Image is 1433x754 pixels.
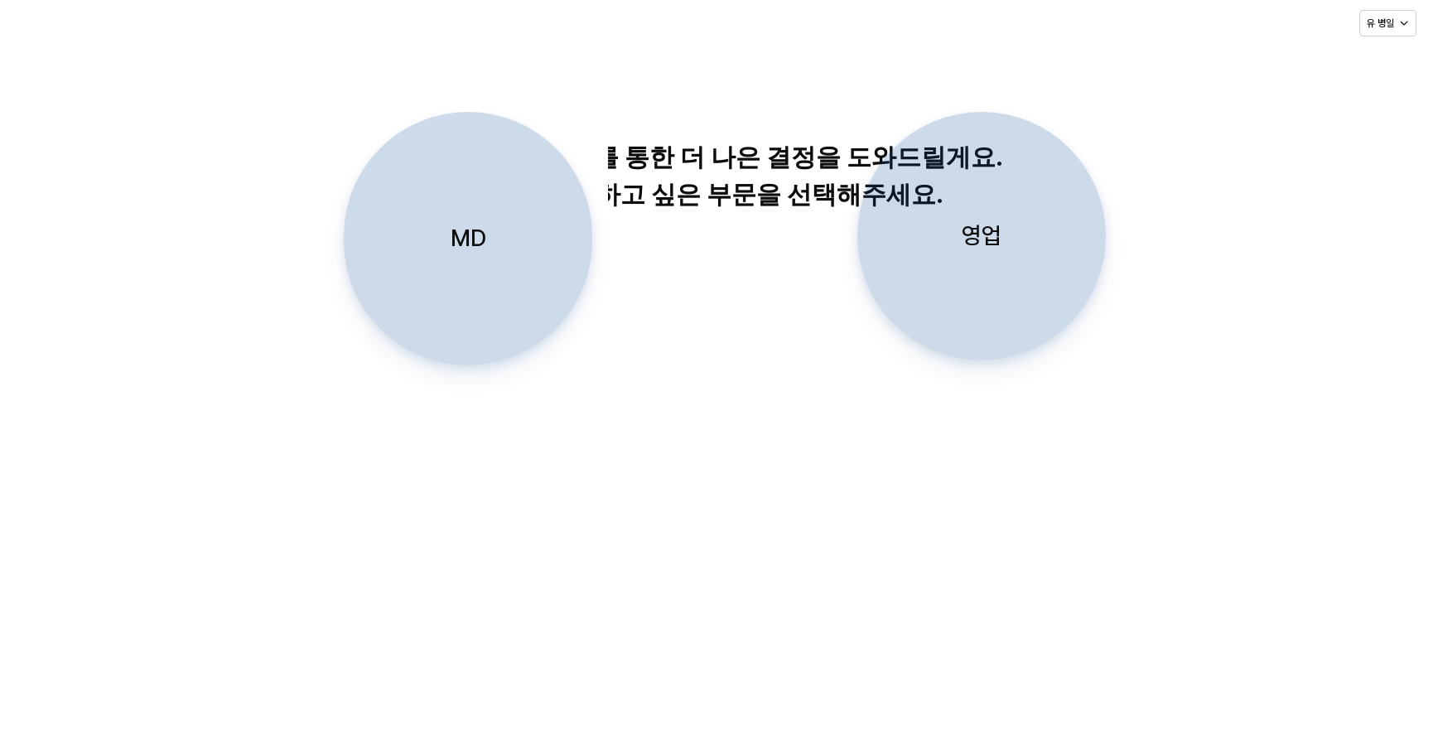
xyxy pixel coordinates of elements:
button: MD [344,112,592,365]
button: 유 병일 [1359,10,1416,36]
button: 영업 [857,112,1106,360]
p: MD [451,223,486,254]
p: 영업 [962,220,1001,251]
p: 유 병일 [1367,17,1394,30]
